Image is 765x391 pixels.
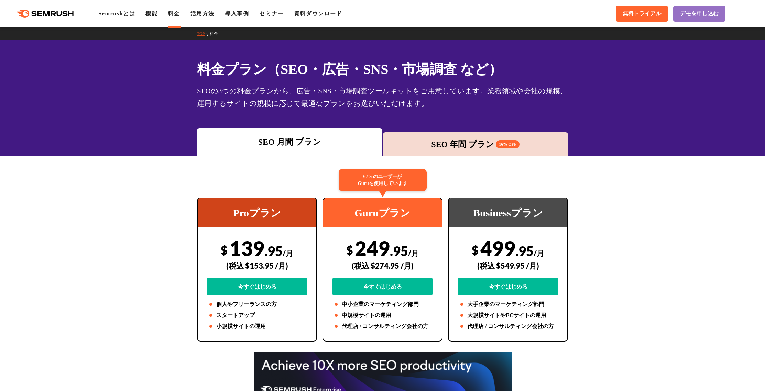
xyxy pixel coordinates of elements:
[200,136,379,148] div: SEO 月間 プラン
[515,243,534,259] span: .95
[623,10,661,18] span: 無料トライアル
[207,311,307,320] li: スタートアップ
[390,243,408,259] span: .95
[332,311,433,320] li: 中規模サイトの運用
[145,11,157,16] a: 機能
[323,198,442,227] div: Guruプラン
[283,248,293,258] span: /月
[458,322,558,331] li: 代理店 / コンサルティング会社の方
[332,254,433,278] div: (税込 $274.95 /月)
[221,243,228,257] span: $
[294,11,342,16] a: 資料ダウンロード
[332,236,433,295] div: 249
[168,11,180,16] a: 料金
[346,243,353,257] span: $
[264,243,283,259] span: .95
[207,322,307,331] li: 小規模サイトの運用
[190,11,215,16] a: 活用方法
[458,300,558,309] li: 大手企業のマーケティング部門
[98,11,135,16] a: Semrushとは
[458,311,558,320] li: 大規模サイトやECサイトの運用
[534,248,544,258] span: /月
[210,31,223,36] a: 料金
[207,278,307,295] a: 今すぐはじめる
[449,198,567,227] div: Businessプラン
[197,85,568,110] div: SEOの3つの料金プランから、広告・SNS・市場調査ツールキットをご用意しています。業務領域や会社の規模、運用するサイトの規模に応じて最適なプランをお選びいただけます。
[207,254,307,278] div: (税込 $153.95 /月)
[616,6,668,22] a: 無料トライアル
[339,169,427,191] div: 67%のユーザーが Guruを使用しています
[472,243,479,257] span: $
[386,138,565,150] div: SEO 年間 プラン
[458,254,558,278] div: (税込 $549.95 /月)
[332,300,433,309] li: 中小企業のマーケティング部門
[496,140,520,148] span: 16% OFF
[680,10,719,18] span: デモを申し込む
[408,248,419,258] span: /月
[673,6,725,22] a: デモを申し込む
[198,198,316,227] div: Proプラン
[207,300,307,309] li: 個人やフリーランスの方
[332,322,433,331] li: 代理店 / コンサルティング会社の方
[197,59,568,79] h1: 料金プラン（SEO・広告・SNS・市場調査 など）
[458,236,558,295] div: 499
[197,31,210,36] a: TOP
[259,11,283,16] a: セミナー
[458,278,558,295] a: 今すぐはじめる
[207,236,307,295] div: 139
[332,278,433,295] a: 今すぐはじめる
[225,11,249,16] a: 導入事例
